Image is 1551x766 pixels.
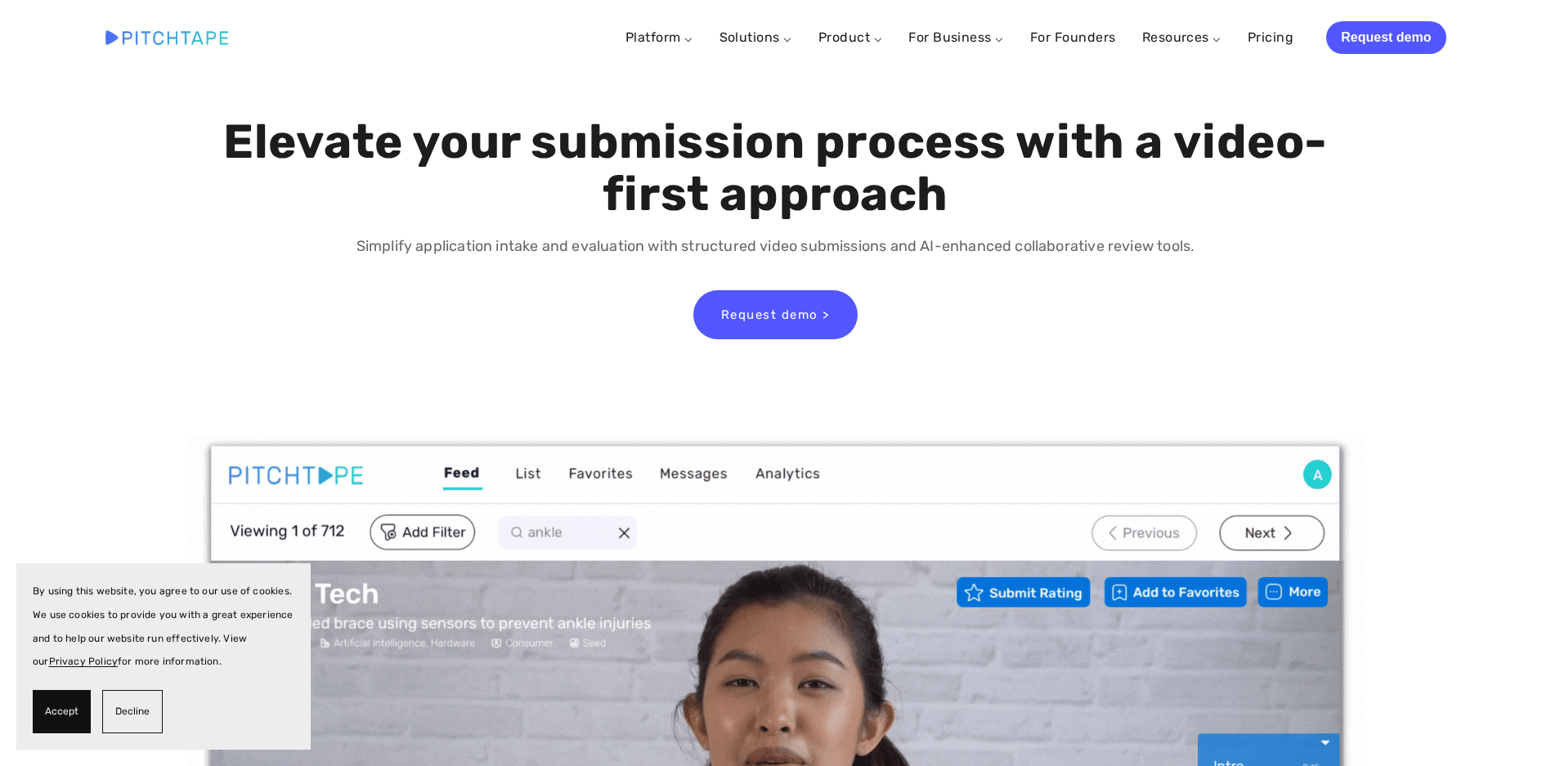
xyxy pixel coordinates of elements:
a: Request demo > [693,290,858,339]
a: For Founders [1030,23,1116,52]
p: Simplify application intake and evaluation with structured video submissions and AI-enhanced coll... [219,235,1332,258]
p: By using this website, you agree to our use of cookies. We use cookies to provide you with a grea... [33,580,294,674]
a: Solutions ⌵ [719,29,792,45]
img: Pitchtape | Video Submission Management Software [105,30,228,44]
a: Privacy Policy [49,656,119,667]
button: Accept [33,690,91,733]
a: For Business ⌵ [908,29,1004,45]
a: Product ⌵ [818,29,882,45]
span: Accept [45,700,78,723]
span: Decline [115,700,150,723]
a: Platform ⌵ [625,29,693,45]
h1: Elevate your submission process with a video-first approach [219,116,1332,221]
iframe: Chat Widget [1469,688,1551,766]
section: Cookie banner [16,563,311,750]
a: Request demo [1326,21,1446,54]
a: Resources ⌵ [1142,29,1222,45]
a: Pricing [1248,23,1293,52]
button: Decline [102,690,163,733]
